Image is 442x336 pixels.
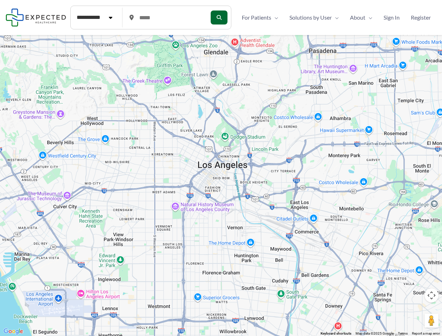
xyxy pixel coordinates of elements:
[378,12,405,23] a: Sign In
[425,314,439,328] button: Drag Pegman onto the map to open Street View
[6,8,66,26] img: Expected Healthcare Logo - side, dark font, small
[425,288,439,302] button: Map camera controls
[271,12,278,23] span: Menu Toggle
[332,12,339,23] span: Menu Toggle
[236,12,284,23] a: For PatientsMenu Toggle
[2,327,25,336] img: Google
[242,12,271,23] span: For Patients
[344,12,378,23] a: AboutMenu Toggle
[289,12,332,23] span: Solutions by User
[365,12,372,23] span: Menu Toggle
[411,12,431,23] span: Register
[350,12,365,23] span: About
[384,12,400,23] span: Sign In
[405,12,436,23] a: Register
[284,12,344,23] a: Solutions by UserMenu Toggle
[2,327,25,336] a: Open this area in Google Maps (opens a new window)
